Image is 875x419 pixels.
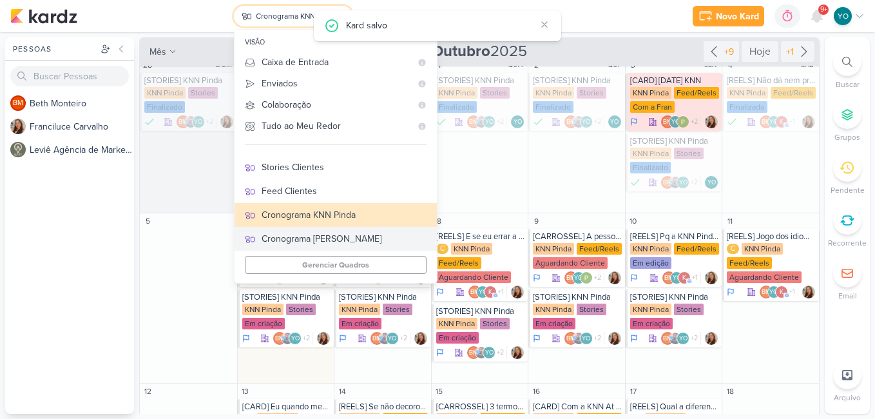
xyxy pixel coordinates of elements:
p: Buscar [836,79,860,90]
div: Caixa de Entrada [262,55,411,69]
div: [REELS] Se não decorou a tabuada, decorou oq? [339,402,428,412]
p: YO [574,275,582,282]
li: Ctrl + F [825,48,870,90]
div: Colaboradores: Beth Monteiro, Guilherme Savio, Yasmin Oliveira, knnpinda@gmail.com, financeiro.kn... [467,115,507,128]
div: Beth Monteiro [10,95,26,111]
span: 2025 [432,41,527,62]
div: Em Andamento [242,333,250,344]
div: KNN Pinda [630,304,671,315]
p: Pendente [831,184,865,196]
p: YO [769,119,778,126]
div: Finalizado [727,115,737,128]
p: YO [479,289,487,296]
div: KNN Pinda [533,243,574,255]
div: Colaboradores: Beth Monteiro, Yasmin Oliveira, knnpinda@gmail.com, financeiro.knnpinda@gmail.com [760,286,798,298]
div: KNN Pinda [436,87,477,99]
div: Yasmin Oliveira [608,115,621,128]
div: +1 [784,45,796,59]
div: KNN Pinda [630,87,671,99]
div: Responsável: Yasmin Oliveira [705,176,718,189]
div: Feed/Reels [674,87,719,99]
img: Franciluce Carvalho [705,332,718,345]
div: [CARROSSEL] 3 termos básicos em espanhol [436,402,526,412]
div: KNN Pinda [630,243,671,255]
div: Beth Monteiro [662,271,675,284]
div: Feed/Reels [577,243,622,255]
div: [CARROSSEL] A pessoa diz que fala inglês, mas... [533,231,622,242]
p: YO [838,10,849,22]
span: +2 [399,333,407,344]
div: Finalizado [144,101,185,113]
div: KNN Pinda [533,304,574,315]
p: YO [582,119,590,126]
div: Colaboradores: Beth Monteiro, Yasmin Oliveira, Paloma Paixão Designer, knnpinda@gmail.com, financ... [661,115,701,128]
div: Beth Monteiro [370,332,383,345]
div: KNN Pinda [742,243,783,255]
p: BM [275,336,284,342]
div: Beth Monteiro [467,115,480,128]
div: Em Andamento [436,347,444,358]
p: k [780,289,784,296]
button: Stories Clientes [235,155,437,179]
div: Hoje [742,41,778,62]
div: KNN Pinda [242,304,284,315]
div: Colaboradores: Beth Monteiro, Guilherme Savio, Yasmin Oliveira, knnpinda@gmail.com, financeiro.kn... [564,332,604,345]
div: Finalizado [533,101,573,113]
div: [STORIES] KNN Pinda [630,292,720,302]
div: Stories [188,87,218,99]
button: Enviados [235,73,437,94]
span: +2 [689,177,698,188]
span: mês [149,45,166,59]
p: YO [582,336,590,342]
div: 17 [627,385,640,398]
p: YO [769,289,778,296]
div: Stories [480,318,510,329]
div: Feed/Reels [771,87,816,99]
div: Responsável: Franciluce Carvalho [511,346,524,359]
div: Em Andamento [436,287,444,297]
img: Guilherme Savio [475,346,488,359]
p: YO [485,119,494,126]
span: +2 [302,333,310,344]
div: +9 [722,45,736,59]
p: Recorrente [828,237,867,249]
div: KNN Pinda [339,304,380,315]
span: +2 [495,347,504,358]
span: +1 [788,287,795,297]
div: visão [235,34,437,52]
p: YO [673,275,681,282]
div: Em criação [630,318,673,329]
div: Finalizado [436,101,477,113]
img: Franciluce Carvalho [802,286,815,298]
p: BM [470,289,479,296]
div: Responsável: Franciluce Carvalho [220,115,233,128]
div: Yasmin Oliveira [289,332,302,345]
div: Yasmin Oliveira [580,115,593,128]
div: Colaboradores: Beth Monteiro, Guilherme Savio, Yasmin Oliveira, knnpinda@gmail.com, financeiro.kn... [661,176,701,189]
img: Franciluce Carvalho [511,286,524,298]
div: [REELS] Pq a KNN Pinda é a melhor! [630,231,720,242]
span: +1 [788,117,795,127]
p: k [682,275,686,282]
div: [REELS] Não dá nem pra notar nosso comercial aqui [727,75,816,86]
p: BM [566,119,575,126]
div: Yasmin Oliveira [476,286,489,298]
div: Com a Fran [630,101,675,113]
div: Aguardando Cliente [727,271,802,283]
div: Aguardando Cliente [533,257,608,269]
div: Finalizado [630,162,671,173]
p: YO [671,119,680,126]
button: Colaboração [235,94,437,115]
span: +2 [495,117,504,127]
div: Responsável: Franciluce Carvalho [705,332,718,345]
p: BM [13,100,23,107]
button: Novo Kard [693,6,764,26]
span: 9+ [820,5,827,15]
p: YO [610,119,619,126]
div: Beth Monteiro [760,115,773,128]
strong: Outubro [432,42,490,61]
div: Stories Clientes [262,161,427,174]
div: 5 [141,215,154,228]
div: Beth Monteiro [467,346,480,359]
img: Guilherme Savio [378,332,391,345]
